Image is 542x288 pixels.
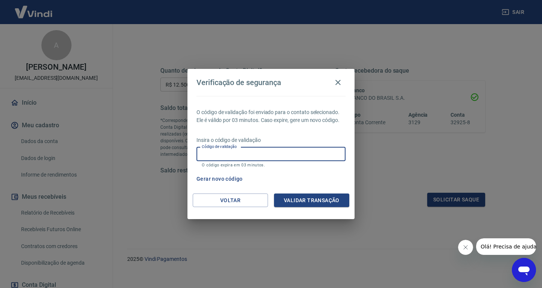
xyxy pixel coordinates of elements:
p: O código expira em 03 minutos. [202,163,340,168]
button: Validar transação [274,194,349,207]
button: Gerar novo código [193,172,246,186]
iframe: Fechar mensagem [458,240,473,255]
iframe: Mensagem da empresa [476,238,536,255]
iframe: Botão para abrir a janela de mensagens [512,258,536,282]
p: O código de validação foi enviado para o contato selecionado. Ele é válido por 03 minutos. Caso e... [196,108,346,124]
p: Insira o código de validação [196,136,346,144]
button: Voltar [193,194,268,207]
h4: Verificação de segurança [196,78,281,87]
label: Código de validação [202,144,237,149]
span: Olá! Precisa de ajuda? [5,5,63,11]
